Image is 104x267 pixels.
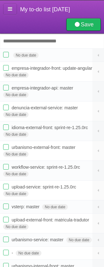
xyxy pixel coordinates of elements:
span: empresa-integrador-front: update-angular [12,66,94,71]
label: Done [3,52,9,57]
span: No due date [3,92,29,98]
span: No due date [3,151,29,157]
span: No due date [3,112,29,117]
span: No due date [3,224,29,230]
label: Done [3,237,9,242]
span: workflow-service: sprint-re-1.25.0rc [12,165,82,170]
span: denuncia-external-service: master [12,105,79,110]
span: No due date [42,204,68,210]
span: upload-service: sprint-re-1.25.0rc [12,184,78,189]
label: Done [3,144,9,150]
label: Done [3,105,9,110]
span: No due date [66,237,92,243]
span: No due date [3,72,29,78]
label: Done [3,65,9,71]
span: upload-external-front: matricula-tradutor [12,217,91,222]
a: Save [66,18,101,31]
span: vsterp: master [12,204,41,209]
span: idioma-external-front: sprint-re-1.25.0rc [12,125,90,130]
label: Done [3,184,9,189]
span: - [12,250,15,255]
span: urbanismo-external-front: master [12,145,77,150]
span: No due date [13,52,39,58]
label: Done [3,217,9,222]
span: No due date [3,191,29,197]
label: Done [3,250,9,255]
label: Done [3,124,9,130]
span: empresa-integrador-api: master [12,85,75,90]
label: Done [3,164,9,170]
label: Done [3,204,9,209]
span: No due date [3,132,29,137]
span: No due date [3,171,29,177]
span: No due date [16,250,41,256]
span: My to-do list [DATE] [20,6,70,13]
label: Done [3,85,9,90]
span: urbanismo-service: master [12,237,65,242]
